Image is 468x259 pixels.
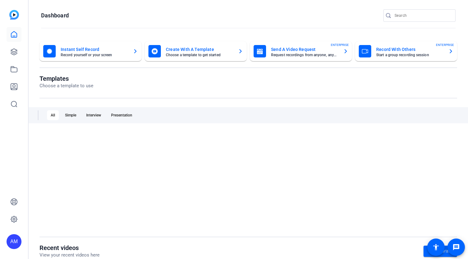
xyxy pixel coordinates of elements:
[331,43,349,47] span: ENTERPRISE
[424,246,457,257] a: Go to library
[40,252,100,259] p: View your recent videos here
[376,53,443,57] mat-card-subtitle: Start a group recording session
[7,234,21,249] div: AM
[40,82,93,89] p: Choose a template to use
[145,41,247,61] button: Create With A TemplateChoose a template to get started
[271,46,338,53] mat-card-title: Send A Video Request
[82,110,105,120] div: Interview
[40,244,100,252] h1: Recent videos
[355,41,457,61] button: Record With OthersStart a group recording sessionENTERPRISE
[61,46,128,53] mat-card-title: Instant Self Record
[107,110,136,120] div: Presentation
[271,53,338,57] mat-card-subtitle: Request recordings from anyone, anywhere
[395,12,451,19] input: Search
[452,243,460,251] mat-icon: message
[9,10,19,20] img: blue-gradient.svg
[376,46,443,53] mat-card-title: Record With Others
[61,53,128,57] mat-card-subtitle: Record yourself or your screen
[61,110,80,120] div: Simple
[436,43,454,47] span: ENTERPRISE
[47,110,59,120] div: All
[40,75,93,82] h1: Templates
[432,243,440,251] mat-icon: accessibility
[250,41,352,61] button: Send A Video RequestRequest recordings from anyone, anywhereENTERPRISE
[166,53,233,57] mat-card-subtitle: Choose a template to get started
[166,46,233,53] mat-card-title: Create With A Template
[41,12,69,19] h1: Dashboard
[40,41,142,61] button: Instant Self RecordRecord yourself or your screen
